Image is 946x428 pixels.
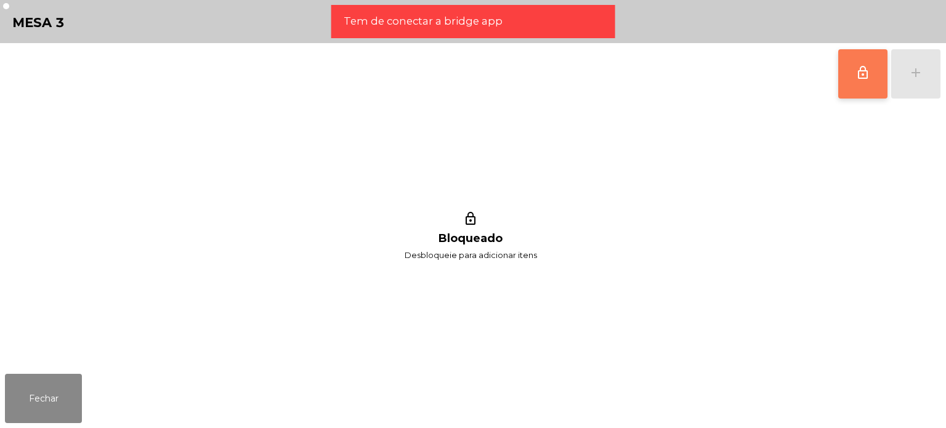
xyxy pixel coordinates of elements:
[5,374,82,423] button: Fechar
[405,248,537,263] span: Desbloqueie para adicionar itens
[439,232,503,245] h1: Bloqueado
[12,14,65,32] h4: Mesa 3
[461,211,480,230] i: lock_outline
[344,14,503,29] span: Tem de conectar a bridge app
[838,49,887,99] button: lock_outline
[855,65,870,80] span: lock_outline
